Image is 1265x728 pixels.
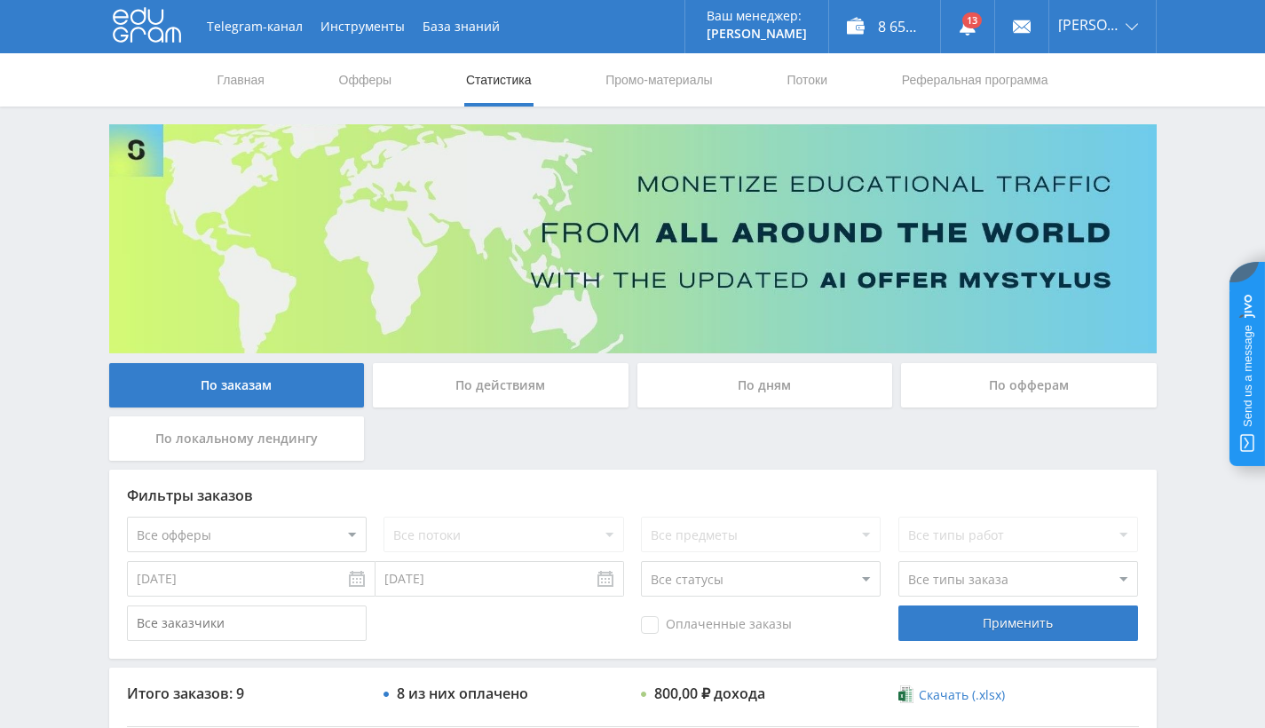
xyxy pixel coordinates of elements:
a: Промо-материалы [604,53,714,107]
div: По заказам [109,363,365,408]
div: Применить [898,605,1138,641]
img: xlsx [898,685,913,703]
a: Главная [216,53,266,107]
a: Реферальная программа [900,53,1050,107]
div: 8 из них оплачено [397,685,528,701]
p: [PERSON_NAME] [707,27,807,41]
a: Статистика [464,53,534,107]
a: Скачать (.xlsx) [898,686,1005,704]
span: Скачать (.xlsx) [919,688,1005,702]
span: Оплаченные заказы [641,616,792,634]
div: По действиям [373,363,629,408]
div: По локальному лендингу [109,416,365,461]
div: 800,00 ₽ дохода [654,685,765,701]
span: [PERSON_NAME] [1058,18,1120,32]
a: Офферы [337,53,394,107]
input: Все заказчики [127,605,367,641]
p: Ваш менеджер: [707,9,807,23]
div: По офферам [901,363,1157,408]
div: Фильтры заказов [127,487,1139,503]
div: По дням [637,363,893,408]
a: Потоки [785,53,829,107]
div: Итого заказов: 9 [127,685,367,701]
img: Banner [109,124,1157,353]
